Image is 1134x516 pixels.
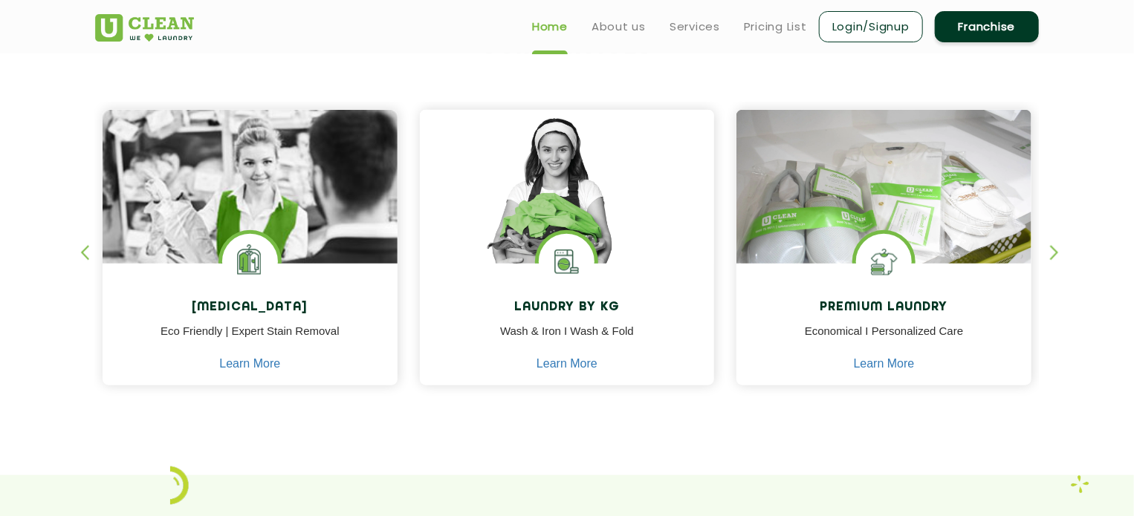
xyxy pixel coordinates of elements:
h4: Premium Laundry [748,301,1020,315]
h4: Laundry by Kg [431,301,704,315]
p: Eco Friendly | Expert Stain Removal [114,323,386,356]
a: Learn More [854,357,915,370]
p: Wash & Iron I Wash & Fold [431,323,704,356]
a: Franchise [935,11,1039,42]
img: laundry washing machine [539,234,594,290]
img: Laundry wash and iron [1071,475,1089,494]
a: Pricing List [744,18,807,36]
a: Learn More [219,357,280,370]
img: laundry done shoes and clothes [736,110,1031,306]
img: Shoes Cleaning [856,234,912,290]
a: Learn More [537,357,597,370]
img: a girl with laundry basket [420,110,715,306]
img: UClean Laundry and Dry Cleaning [95,14,194,42]
a: Login/Signup [819,11,923,42]
img: Laundry Services near me [222,234,278,290]
h4: [MEDICAL_DATA] [114,301,386,315]
a: About us [592,18,646,36]
a: Services [670,18,720,36]
img: icon_2.png [170,466,189,505]
p: Economical I Personalized Care [748,323,1020,356]
a: Home [532,18,568,36]
img: Drycleaners near me [103,110,398,347]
